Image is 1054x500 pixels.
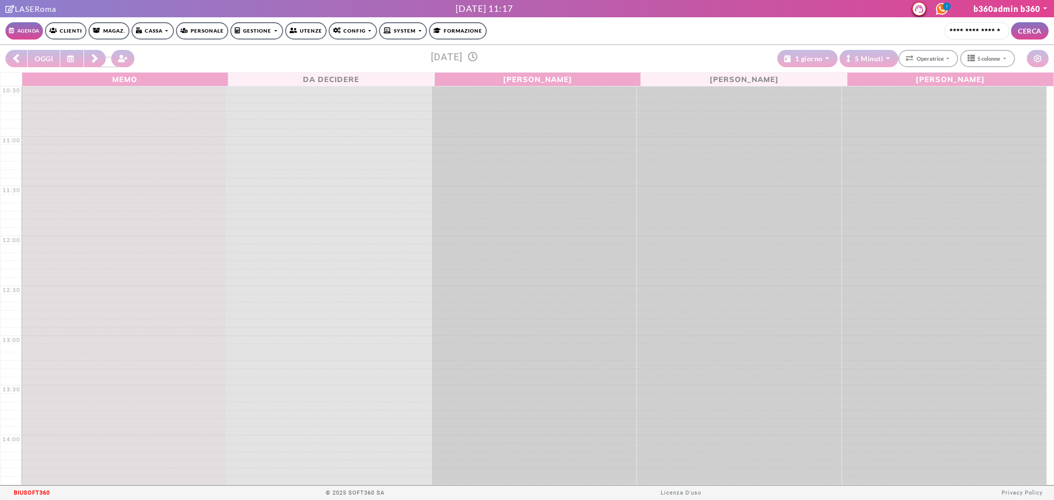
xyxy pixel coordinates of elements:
[0,237,22,244] div: 12:00
[176,22,228,40] a: Personale
[456,2,513,15] div: [DATE] 11:17
[25,74,226,84] span: Memo
[111,50,135,67] button: Crea nuovo contatto rapido
[846,53,883,64] div: 5 Minuti
[0,386,22,393] div: 13:30
[88,22,129,40] a: Magaz.
[0,287,22,293] div: 12:30
[379,22,427,40] a: SYSTEM
[1011,22,1049,40] button: CERCA
[784,53,823,64] div: 1 giorno
[285,22,327,40] a: Utenze
[131,22,174,40] a: Cassa
[429,22,487,40] a: Formazione
[5,5,15,13] i: Clicca per andare alla pagina di firma
[1002,490,1043,496] a: Privacy Policy
[850,74,1051,84] span: [PERSON_NAME]
[231,74,432,84] span: Da Decidere
[0,436,22,443] div: 14:00
[945,22,1009,40] input: Cerca cliente...
[140,51,769,63] h3: [DATE]
[27,50,60,67] button: OGGI
[0,87,22,94] div: 10:30
[437,74,638,84] span: [PERSON_NAME]
[230,22,283,40] a: Gestione
[5,4,56,13] a: Clicca per andare alla pagina di firmaLASERoma
[0,336,22,343] div: 13:00
[45,22,86,40] a: Clienti
[661,490,701,496] a: Licenza D'uso
[643,74,844,84] span: [PERSON_NAME]
[5,22,43,40] a: Agenda
[0,137,22,144] div: 11:00
[0,187,22,194] div: 11:30
[973,4,1048,13] a: b360admin b360
[329,22,377,40] a: Config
